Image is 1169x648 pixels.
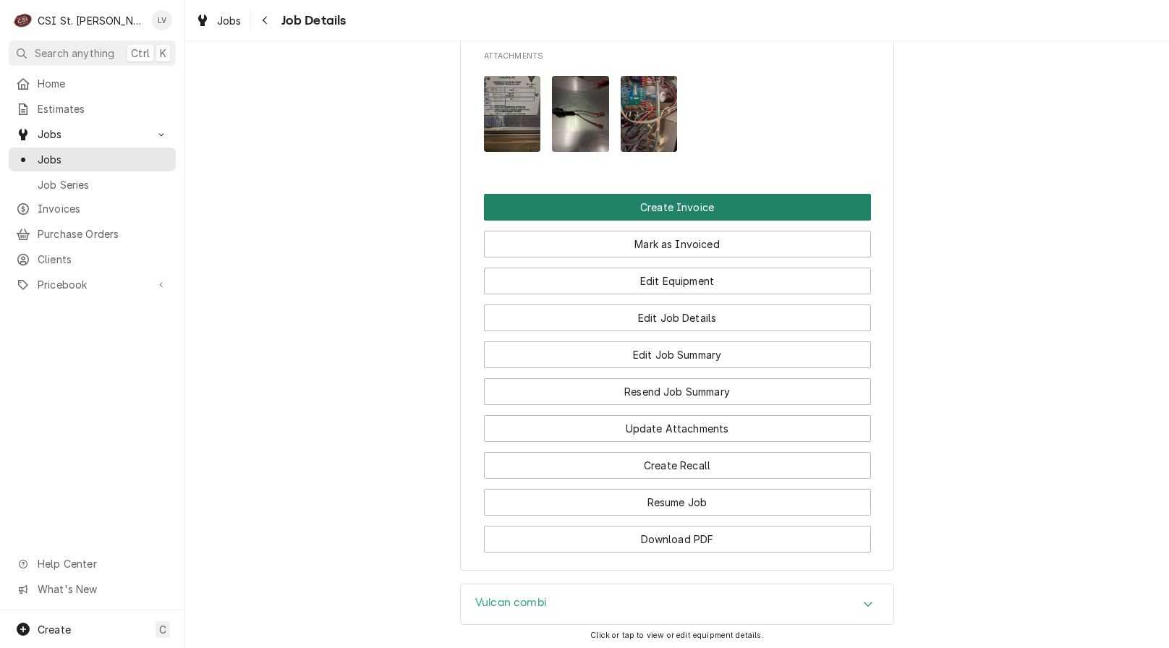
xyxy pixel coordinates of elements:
div: Button Group Row [484,405,871,442]
button: Edit Job Details [484,304,871,331]
div: CSI St. Louis's Avatar [13,10,33,30]
button: Accordion Details Expand Trigger [461,584,893,625]
a: Go to Jobs [9,122,176,146]
span: Estimates [38,101,169,116]
button: Search anythingCtrlK [9,40,176,66]
span: Purchase Orders [38,226,169,242]
div: C [13,10,33,30]
button: Resume Job [484,489,871,516]
div: CSI St. [PERSON_NAME] [38,13,144,28]
a: Invoices [9,197,176,221]
button: Update Attachments [484,415,871,442]
div: Button Group [484,194,871,553]
button: Mark as Invoiced [484,231,871,257]
span: Jobs [38,127,147,142]
span: Click or tap to view or edit equipment details. [590,631,764,640]
a: Jobs [9,148,176,171]
div: Button Group Row [484,331,871,368]
span: K [160,46,166,61]
a: Go to Help Center [9,552,176,576]
a: Estimates [9,97,176,121]
button: Edit Equipment [484,268,871,294]
a: Go to Pricebook [9,273,176,297]
button: Resend Job Summary [484,378,871,405]
div: Button Group Row [484,479,871,516]
a: Clients [9,247,176,271]
h3: Vulcan combi [475,596,546,610]
div: Button Group Row [484,221,871,257]
button: Navigate back [254,9,277,32]
span: Job Details [277,11,347,30]
span: Home [38,76,169,91]
span: Pricebook [38,277,147,292]
span: Search anything [35,46,114,61]
div: Vulcan combi [460,584,894,626]
div: Button Group Row [484,368,871,405]
span: Clients [38,252,169,267]
div: LV [152,10,172,30]
span: Attachments [484,64,871,163]
div: Button Group Row [484,516,871,553]
button: Edit Job Summary [484,341,871,368]
div: Lisa Vestal's Avatar [152,10,172,30]
span: Job Series [38,177,169,192]
button: Create Recall [484,452,871,479]
div: Button Group Row [484,294,871,331]
span: Jobs [217,13,242,28]
span: Create [38,623,71,636]
div: Button Group Row [484,194,871,221]
button: Download PDF [484,526,871,553]
div: Button Group Row [484,257,871,294]
span: Jobs [38,152,169,167]
div: Attachments [484,51,871,163]
span: Attachments [484,51,871,62]
span: Help Center [38,556,167,571]
a: Purchase Orders [9,222,176,246]
span: Ctrl [131,46,150,61]
img: 42JJtg0UQVgYRX0BBnlG [552,76,609,152]
a: Go to What's New [9,577,176,601]
img: ZYgEGmPVTergoHSEa0WA [484,76,541,152]
a: Job Series [9,173,176,197]
span: C [159,622,166,637]
span: Invoices [38,201,169,216]
a: Home [9,72,176,95]
a: Jobs [190,9,247,33]
img: 4nHWzpd5TAaadwThMSJs [621,76,678,152]
button: Create Invoice [484,194,871,221]
div: Button Group Row [484,442,871,479]
span: What's New [38,581,167,597]
div: Accordion Header [461,584,893,625]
